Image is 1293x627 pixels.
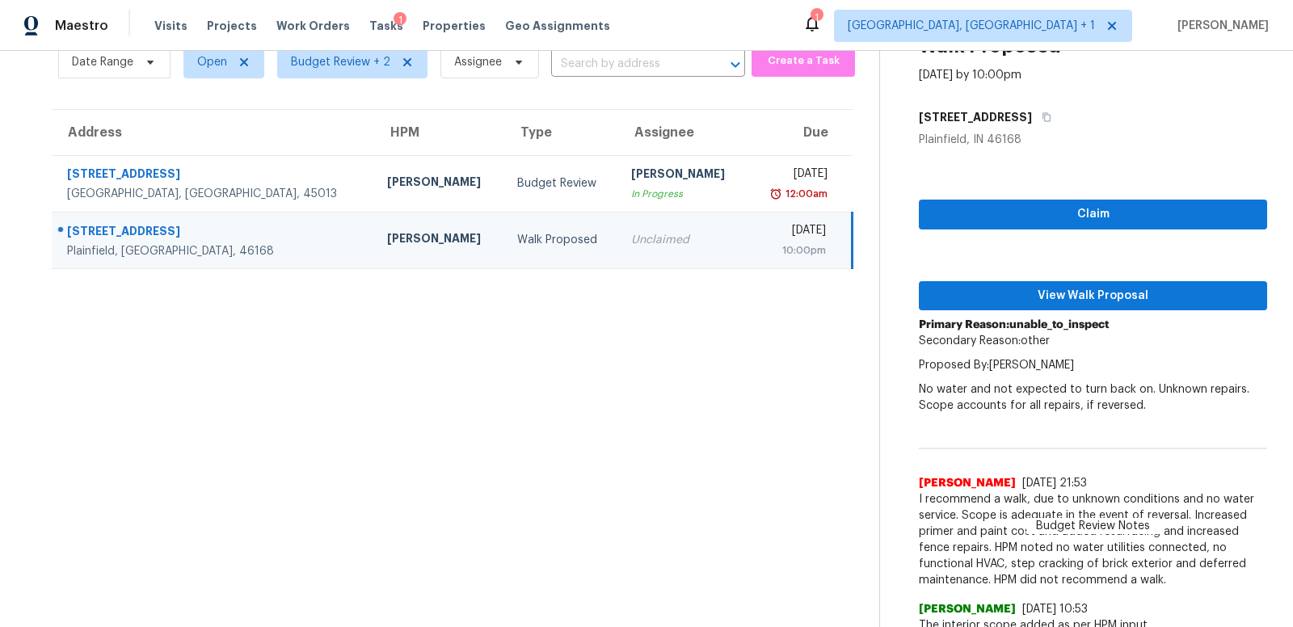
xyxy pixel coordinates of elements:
div: Budget Review [517,175,606,191]
span: [DATE] 10:53 [1022,604,1088,615]
button: Copy Address [1032,103,1054,132]
th: Assignee [618,110,748,155]
div: [PERSON_NAME] [631,166,735,186]
div: [GEOGRAPHIC_DATA], [GEOGRAPHIC_DATA], 45013 [67,186,361,202]
div: [DATE] [761,166,828,186]
span: Maestro [55,18,108,34]
span: Open [197,54,227,70]
div: [DATE] by 10:00pm [919,67,1021,83]
th: Address [52,110,374,155]
div: Plainfield, IN 46168 [919,132,1267,148]
h2: Walk Proposed [919,38,1061,54]
h5: [STREET_ADDRESS] [919,109,1032,125]
th: HPM [374,110,503,155]
span: Date Range [72,54,133,70]
button: View Walk Proposal [919,281,1267,311]
span: Budget Review + 2 [291,54,390,70]
span: Properties [423,18,486,34]
div: 10:00pm [761,242,826,259]
span: [PERSON_NAME] [919,601,1016,617]
img: Overdue Alarm Icon [769,186,782,202]
input: Search by address [551,52,700,77]
span: [GEOGRAPHIC_DATA], [GEOGRAPHIC_DATA] + 1 [848,18,1095,34]
span: Work Orders [276,18,350,34]
div: [STREET_ADDRESS] [67,166,361,186]
span: Secondary Reason: other [919,335,1050,347]
button: Open [724,53,747,76]
span: Claim [932,204,1254,225]
div: In Progress [631,186,735,202]
div: 12:00am [782,186,828,202]
div: Plainfield, [GEOGRAPHIC_DATA], 46168 [67,243,361,259]
span: [PERSON_NAME] [919,475,1016,491]
div: [DATE] [761,222,826,242]
span: Geo Assignments [505,18,610,34]
p: No water and not expected to turn back on. Unknown repairs. Scope accounts for all repairs, if re... [919,381,1267,414]
span: Tasks [369,20,403,32]
div: [STREET_ADDRESS] [67,223,361,243]
div: 1 [394,12,406,28]
span: Projects [207,18,257,34]
span: [DATE] 21:53 [1022,478,1087,489]
div: [PERSON_NAME] [387,230,491,250]
span: Create a Task [760,52,847,70]
button: Create a Task [752,45,855,77]
th: Type [504,110,619,155]
span: Visits [154,18,187,34]
p: Proposed By: [PERSON_NAME] [919,357,1267,373]
b: Primary Reason: unable_to_inspect [919,319,1109,330]
div: Unclaimed [631,232,735,248]
div: 1 [811,10,822,26]
span: [PERSON_NAME] [1171,18,1269,34]
span: View Walk Proposal [932,286,1254,306]
div: Walk Proposed [517,232,606,248]
span: Assignee [454,54,502,70]
span: Budget Review Notes [1026,518,1160,534]
th: Due [748,110,853,155]
button: Claim [919,200,1267,229]
div: [PERSON_NAME] [387,174,491,194]
span: I recommend a walk, due to unknown conditions and no water service. Scope is adequate in the even... [919,491,1267,588]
